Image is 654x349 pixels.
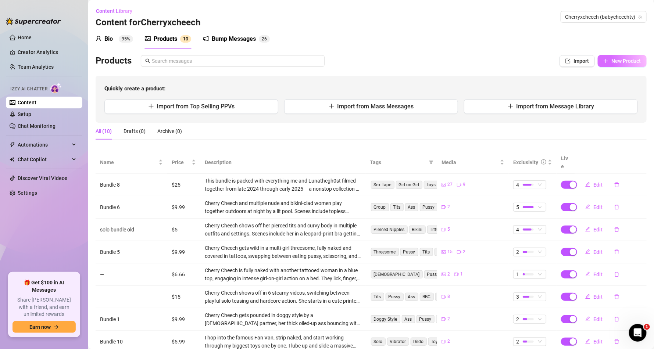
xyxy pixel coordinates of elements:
div: Archive (0) [157,127,182,135]
span: Ass [405,293,418,301]
span: video-camera [457,183,461,187]
div: Cherry Cheech gets wild in a multi-girl threesome, fully naked and covered in tattoos, swapping b... [205,244,361,260]
td: $15 [167,286,200,308]
a: Creator Analytics [18,46,76,58]
span: Tits [420,248,433,256]
span: edit [585,249,590,254]
span: 5 [447,226,450,233]
span: 2 [463,248,465,255]
span: 1 [516,270,519,278]
span: 2 [447,204,450,211]
input: Search messages [152,57,320,65]
button: delete [608,201,625,213]
button: delete [608,224,625,235]
span: Earn now [29,324,51,330]
span: Import from Mass Messages [337,103,414,110]
span: delete [614,249,619,255]
span: Toys [428,338,443,346]
span: picture [145,36,151,42]
span: edit [585,271,590,277]
button: Import [560,55,595,67]
button: delete [608,246,625,258]
th: Live [557,151,575,174]
td: $6.66 [167,263,200,286]
a: Team Analytics [18,64,54,70]
a: Discover Viral Videos [18,175,67,181]
span: Sex Tape [371,181,394,189]
span: 1 [644,324,650,330]
span: info-circle [541,159,546,165]
div: Cherry Cheech shows off her pierced tits and curvy body in multiple outfits and settings. Scenes ... [205,222,361,238]
span: Ass [405,203,418,211]
span: thunderbolt [10,142,15,148]
td: — [96,286,167,308]
th: Tags [366,151,437,174]
button: Edit [579,224,608,235]
span: Tags [370,158,426,166]
span: Edit [593,294,603,300]
span: Name [100,158,157,166]
span: edit [585,204,590,209]
span: [DEMOGRAPHIC_DATA] [371,270,423,278]
div: Bump Messages [212,35,256,43]
div: Cherry Cheech is fully naked with another tattooed woman in a blue top, engaging in intense girl-... [205,266,361,283]
td: Bundle 1 [96,308,167,331]
span: Pussy [424,270,442,278]
span: search [145,58,150,64]
span: delete [614,182,619,187]
div: Cherry Cheech and multiple nude and bikini-clad women play together outdoors at night by a lit po... [205,199,361,215]
span: Pussy [417,315,435,323]
span: filter [429,160,433,165]
span: 1 [183,36,186,42]
td: $9.99 [167,308,200,331]
span: delete [614,317,619,322]
span: 2 [516,338,519,346]
td: $9.99 [167,241,200,263]
td: $9.99 [167,196,200,219]
span: 2 [447,316,450,323]
span: 27 [447,181,453,188]
div: Bio [104,35,113,43]
span: Pussy [420,203,438,211]
span: 4 [516,226,519,234]
span: Fishnets [435,293,458,301]
span: plus [329,103,335,109]
span: team [638,15,643,19]
div: Exclusivity [513,158,538,166]
span: Price [172,158,190,166]
span: 3 [516,293,519,301]
span: delete [614,227,619,232]
iframe: Intercom live chat [629,324,647,342]
button: Edit [579,291,608,303]
sup: 10 [180,35,191,43]
span: edit [585,294,590,299]
strong: Quickly create a product: [104,85,165,92]
span: Edit [593,271,603,277]
sup: 26 [259,35,270,43]
span: user [96,36,101,42]
span: edit [585,182,590,187]
span: Import from Top Selling PPVs [157,103,235,110]
span: Edit [593,249,603,255]
td: solo bundle old [96,219,167,241]
span: Share [PERSON_NAME] with a friend, and earn unlimited rewards [12,296,76,318]
button: delete [608,179,625,191]
span: video-camera [442,227,446,232]
th: Price [167,151,200,174]
span: video-camera [442,339,446,344]
span: Tits [390,203,404,211]
button: Edit [579,336,608,348]
div: Cherry Cheech shows off in 6 steamy videos, switching between playful solo teasing and hardcore a... [205,289,361,305]
button: Edit [579,246,608,258]
span: Import [573,58,589,64]
span: plus [603,58,608,64]
span: 2 [447,271,450,278]
div: Products [154,35,177,43]
h3: Products [96,55,132,67]
span: video-camera [442,205,446,209]
span: Ass [402,315,415,323]
div: Cherry Cheech gets pounded in doggy style by a [DEMOGRAPHIC_DATA] partner, her thick oiled-up ass... [205,311,361,327]
span: 2 [516,315,519,323]
a: Setup [18,111,31,117]
button: Import from Top Selling PPVs [104,99,278,114]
